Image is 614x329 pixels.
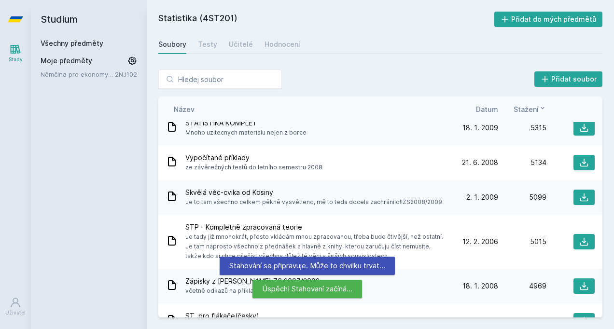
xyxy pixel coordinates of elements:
span: Zápisky z [PERSON_NAME] ZS 2007/2008 [185,276,323,286]
span: včetně odkazů na příklady a samotných příkladů [185,286,323,296]
a: Testy [198,35,217,54]
div: Úspěch! Stahovaní začíná… [252,280,362,298]
div: Study [9,56,23,63]
span: ST. pro flákače(česky) [185,311,402,321]
span: 12. 2. 2006 [462,237,498,247]
div: Soubory [158,40,186,49]
a: Study [2,39,29,68]
a: Hodnocení [265,35,300,54]
div: 5099 [498,192,546,202]
span: ze závěrečných testů do letního semestru 2008 [185,163,322,172]
div: Testy [198,40,217,49]
button: Stažení [514,104,546,114]
button: Přidat do mých předmětů [494,12,603,27]
div: 5315 [498,123,546,133]
a: Učitelé [229,35,253,54]
a: Soubory [158,35,186,54]
button: Datum [476,104,498,114]
span: 2. 1. 2009 [466,192,498,202]
a: 2NJ102 [115,70,137,78]
span: Skvělá věc-cvika od Kosiny [185,188,442,197]
a: Všechny předměty [41,39,103,47]
div: 4812 [498,316,546,326]
div: Hodnocení [265,40,300,49]
div: Stahování se připravuje. Může to chvilku trvat… [220,257,395,275]
a: Uživatel [2,292,29,321]
h2: Statistika (4ST201) [158,12,494,27]
input: Hledej soubor [158,69,282,89]
span: Vypočítané příklady [185,153,322,163]
div: Učitelé [229,40,253,49]
div: 4969 [498,281,546,291]
span: 25. 5. 2008 [461,316,498,326]
button: Název [174,104,195,114]
span: Mnoho uzitecnych materialu nejen z borce [185,128,307,137]
div: 5134 [498,158,546,167]
span: Je tady již mnohokrát, přesto vkládám mnou zpracovanou, třeba bude čtivější, než ostatní. Je tam ... [185,232,446,261]
span: Moje předměty [41,56,92,66]
span: Stažení [514,104,539,114]
span: Je to tam všechno celkem pěkně vysvětleno, mě to teda docela zachránilo!!ZS2008/2009 [185,197,442,207]
div: 5015 [498,237,546,247]
div: Uživatel [5,309,26,316]
button: Přidat soubor [534,71,603,87]
a: Němčina pro ekonomy - základní úroveň 2 (A1/A2) [41,69,115,79]
span: 18. 1. 2009 [462,123,498,133]
span: 18. 1. 2008 [462,281,498,291]
span: STP - Kompletně zpracovaná teorie [185,222,446,232]
span: STATISTIKA KOMPLET [185,118,307,128]
span: 21. 6. 2008 [462,158,498,167]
